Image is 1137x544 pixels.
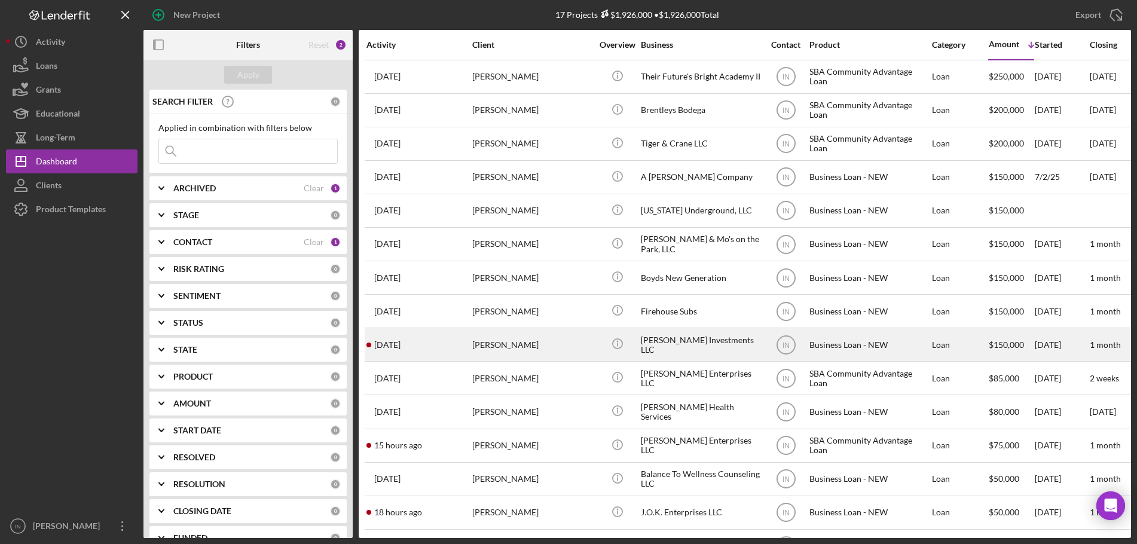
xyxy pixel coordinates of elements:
div: [PERSON_NAME] & Mo's on the Park, LLC [641,228,760,260]
text: IN [783,408,790,417]
time: 1 month [1090,273,1121,283]
time: [DATE] [1090,105,1116,115]
text: IN [783,475,790,484]
div: Business Loan - NEW [809,295,929,327]
time: 2025-09-08 20:32 [374,172,401,182]
div: Product [809,40,929,50]
div: Amount [989,39,1019,49]
div: [PERSON_NAME] [472,463,592,495]
div: 0 [330,506,341,517]
div: [PERSON_NAME] [472,396,592,427]
div: [PERSON_NAME] Investments LLC [641,329,760,360]
time: 2025-09-03 09:41 [374,239,401,249]
div: [PERSON_NAME] [472,61,592,93]
div: Loan [932,329,988,360]
div: Loan [932,362,988,394]
div: SBA Community Advantage Loan [809,128,929,160]
div: [DATE] [1035,94,1089,126]
div: 0 [330,96,341,107]
div: SBA Community Advantage Loan [809,94,929,126]
span: $150,000 [989,340,1024,350]
text: IN [783,274,790,282]
div: [PERSON_NAME] [472,497,592,528]
div: Loan [932,497,988,528]
a: Loans [6,54,137,78]
div: 0 [330,425,341,436]
div: Loan [932,463,988,495]
div: Loan [932,262,988,294]
text: IN [783,240,790,249]
div: Balance To Wellness Counseling LLC [641,463,760,495]
button: IN[PERSON_NAME] [6,514,137,538]
b: PRODUCT [173,372,213,381]
button: Export [1063,3,1131,27]
time: 1 month [1090,340,1121,350]
button: Dashboard [6,149,137,173]
div: Loan [932,295,988,327]
text: IN [783,374,790,383]
div: Their Future's Bright Academy II [641,61,760,93]
div: [PERSON_NAME] Enterprises LLC [641,430,760,462]
a: Clients [6,173,137,197]
span: $80,000 [989,407,1019,417]
a: Educational [6,102,137,126]
div: [PERSON_NAME] [472,161,592,193]
div: [DATE] [1035,128,1089,160]
time: 2025-08-28 14:57 [374,374,401,383]
span: $150,000 [989,172,1024,182]
b: STAGE [173,210,199,220]
div: [PERSON_NAME] [472,430,592,462]
button: New Project [143,3,232,27]
span: $150,000 [989,273,1024,283]
div: [DATE] [1035,295,1089,327]
div: 0 [330,452,341,463]
text: IN [15,523,21,530]
div: 0 [330,210,341,221]
text: IN [783,140,790,148]
b: STATE [173,345,197,354]
div: Loan [932,396,988,427]
button: Product Templates [6,197,137,221]
b: RESOLVED [173,453,215,462]
text: IN [783,442,790,450]
text: IN [783,73,790,81]
b: SEARCH FILTER [152,97,213,106]
div: Reset [308,40,329,50]
time: 2025-09-10 00:18 [374,340,401,350]
div: [DATE] [1035,228,1089,260]
div: [DATE] [1035,463,1089,495]
button: Long-Term [6,126,137,149]
text: IN [783,173,790,182]
div: Started [1035,40,1089,50]
div: 17 Projects • $1,926,000 Total [555,10,719,20]
div: Long-Term [36,126,75,152]
span: $75,000 [989,440,1019,450]
button: Apply [224,66,272,84]
div: 7/2/25 [1035,161,1089,193]
div: Business Loan - NEW [809,262,929,294]
time: 2 weeks [1090,373,1119,383]
div: [DATE] [1035,362,1089,394]
div: Client [472,40,592,50]
div: Business Loan - NEW [809,228,929,260]
div: 0 [330,533,341,543]
b: SENTIMENT [173,291,221,301]
div: Business Loan - NEW [809,161,929,193]
time: [DATE] [1090,407,1116,417]
div: Overview [595,40,640,50]
span: $250,000 [989,71,1024,81]
text: IN [783,341,790,349]
time: [DATE] [1090,71,1116,81]
div: Grants [36,78,61,105]
div: Business Loan - NEW [809,329,929,360]
time: 1 month [1090,507,1121,517]
time: 1 month [1090,239,1121,249]
div: Loan [932,195,988,227]
time: 1 month [1090,440,1121,450]
div: Business Loan - NEW [809,497,929,528]
div: Loan [932,61,988,93]
time: 2025-07-31 19:53 [374,72,401,81]
b: CLOSING DATE [173,506,231,516]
